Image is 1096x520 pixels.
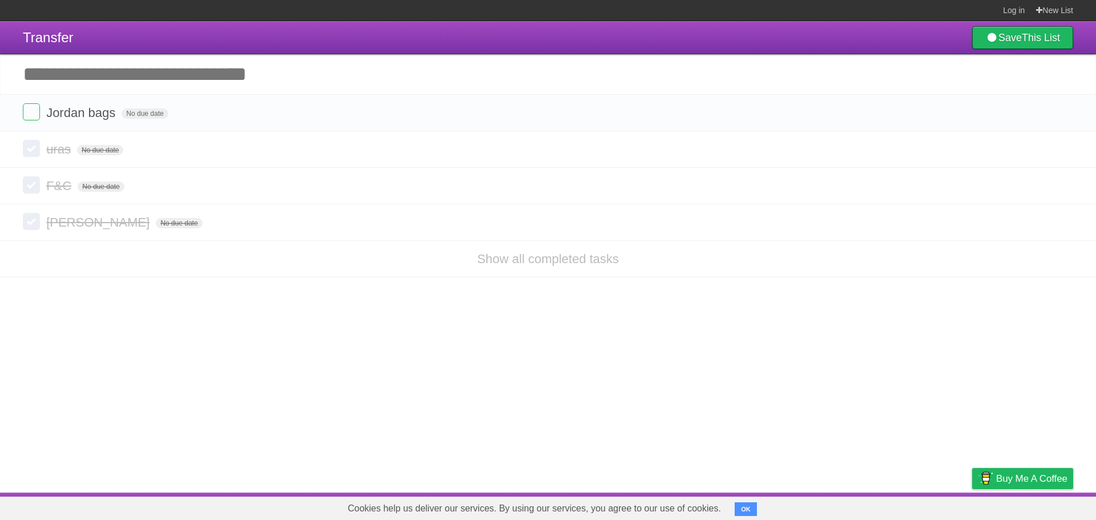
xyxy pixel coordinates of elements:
span: [PERSON_NAME] [46,215,152,229]
label: Done [23,176,40,194]
span: Buy me a coffee [996,469,1067,489]
a: Buy me a coffee [972,468,1073,489]
a: Suggest a feature [1001,495,1073,517]
a: Show all completed tasks [477,252,619,266]
span: Jordan bags [46,106,118,120]
span: No due date [78,182,124,192]
a: Privacy [957,495,987,517]
span: No due date [156,218,202,228]
a: SaveThis List [972,26,1073,49]
span: Cookies help us deliver our services. By using our services, you agree to our use of cookies. [336,497,732,520]
img: Buy me a coffee [978,469,993,488]
button: OK [735,502,757,516]
span: No due date [77,145,123,155]
span: Transfer [23,30,73,45]
label: Done [23,140,40,157]
a: Developers [858,495,904,517]
span: F&C [46,179,74,193]
a: Terms [918,495,944,517]
span: uras [46,142,74,156]
label: Done [23,103,40,120]
a: About [820,495,844,517]
b: This List [1022,32,1060,43]
span: No due date [122,108,168,119]
label: Done [23,213,40,230]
